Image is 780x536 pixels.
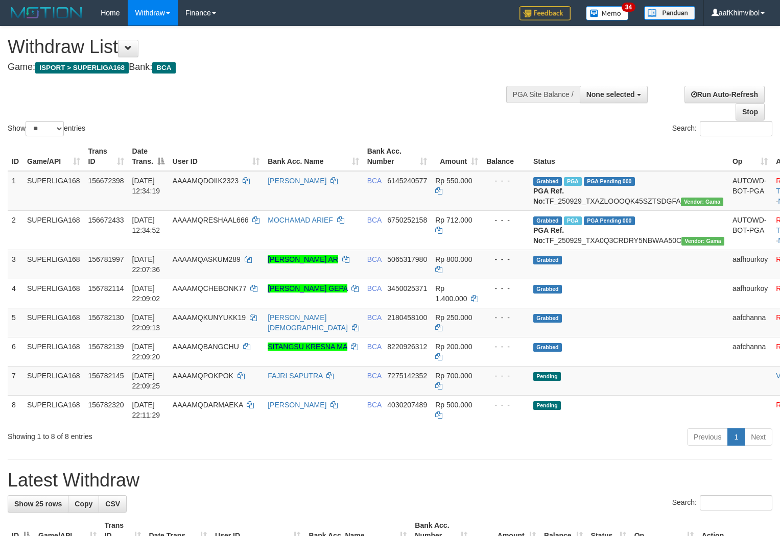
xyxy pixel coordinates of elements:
[173,401,243,409] span: AAAAMQDARMAEKA
[533,372,561,381] span: Pending
[88,216,124,224] span: 156672433
[533,226,564,245] b: PGA Ref. No:
[132,255,160,274] span: [DATE] 22:07:36
[23,142,84,171] th: Game/API: activate to sort column ascending
[173,313,246,322] span: AAAAMQKUNYUKK19
[486,176,525,186] div: - - -
[268,313,348,332] a: [PERSON_NAME][DEMOGRAPHIC_DATA]
[23,395,84,424] td: SUPERLIGA168
[506,86,580,103] div: PGA Site Balance /
[128,142,169,171] th: Date Trans.: activate to sort column descending
[132,401,160,419] span: [DATE] 22:11:29
[533,187,564,205] b: PGA Ref. No:
[728,250,772,279] td: aafhourkoy
[435,343,472,351] span: Rp 200.000
[268,343,347,351] a: SITANGSU KRESNA MA
[8,337,23,366] td: 6
[584,177,635,186] span: PGA Pending
[23,337,84,366] td: SUPERLIGA168
[68,495,99,513] a: Copy
[88,372,124,380] span: 156782145
[8,171,23,211] td: 1
[264,142,363,171] th: Bank Acc. Name: activate to sort column ascending
[88,177,124,185] span: 156672398
[132,216,160,234] span: [DATE] 12:34:52
[26,121,64,136] select: Showentries
[700,121,772,136] input: Search:
[268,284,347,293] a: [PERSON_NAME] GEPA
[728,142,772,171] th: Op: activate to sort column ascending
[533,285,562,294] span: Grabbed
[486,283,525,294] div: - - -
[387,343,427,351] span: Copy 8220926312 to clipboard
[586,90,635,99] span: None selected
[8,395,23,424] td: 8
[482,142,529,171] th: Balance
[580,86,648,103] button: None selected
[529,142,728,171] th: Status
[435,255,472,263] span: Rp 800.000
[35,62,129,74] span: ISPORT > SUPERLIGA168
[728,210,772,250] td: AUTOWD-BOT-PGA
[173,216,249,224] span: AAAAMQRESHAAL666
[8,366,23,395] td: 7
[132,177,160,195] span: [DATE] 12:34:19
[132,372,160,390] span: [DATE] 22:09:25
[533,314,562,323] span: Grabbed
[435,177,472,185] span: Rp 550.000
[435,216,472,224] span: Rp 712.000
[644,6,695,20] img: panduan.png
[727,428,745,446] a: 1
[132,284,160,303] span: [DATE] 22:09:02
[88,401,124,409] span: 156782320
[387,401,427,409] span: Copy 4030207489 to clipboard
[23,210,84,250] td: SUPERLIGA168
[268,372,322,380] a: FAJRI SAPUTRA
[367,284,382,293] span: BCA
[8,210,23,250] td: 2
[105,500,120,508] span: CSV
[8,308,23,337] td: 5
[387,284,427,293] span: Copy 3450025371 to clipboard
[23,171,84,211] td: SUPERLIGA168
[431,142,482,171] th: Amount: activate to sort column ascending
[173,372,233,380] span: AAAAMQPOKPOK
[681,237,724,246] span: Vendor URL: https://trx31.1velocity.biz
[173,343,239,351] span: AAAAMQBANGCHU
[8,121,85,136] label: Show entries
[672,121,772,136] label: Search:
[435,313,472,322] span: Rp 250.000
[8,250,23,279] td: 3
[367,255,382,263] span: BCA
[268,177,326,185] a: [PERSON_NAME]
[152,62,175,74] span: BCA
[728,171,772,211] td: AUTOWD-BOT-PGA
[14,500,62,508] span: Show 25 rows
[363,142,432,171] th: Bank Acc. Number: activate to sort column ascending
[736,103,765,120] a: Stop
[387,177,427,185] span: Copy 6145240577 to clipboard
[8,5,85,20] img: MOTION_logo.png
[564,216,582,225] span: Marked by aafsoycanthlai
[486,254,525,264] div: - - -
[8,37,510,57] h1: Withdraw List
[533,401,561,410] span: Pending
[23,366,84,395] td: SUPERLIGA168
[435,372,472,380] span: Rp 700.000
[367,177,382,185] span: BCA
[529,210,728,250] td: TF_250929_TXA0Q3CRDRY5NBWAA50C
[529,171,728,211] td: TF_250929_TXAZLOOOQK45SZTSDGFA
[622,3,635,12] span: 34
[533,256,562,264] span: Grabbed
[169,142,264,171] th: User ID: activate to sort column ascending
[387,372,427,380] span: Copy 7275142352 to clipboard
[88,313,124,322] span: 156782130
[681,198,724,206] span: Vendor URL: https://trx31.1velocity.biz
[84,142,128,171] th: Trans ID: activate to sort column ascending
[8,427,317,442] div: Showing 1 to 8 of 8 entries
[533,216,562,225] span: Grabbed
[132,313,160,332] span: [DATE] 22:09:13
[435,284,467,303] span: Rp 1.400.000
[367,372,382,380] span: BCA
[486,215,525,225] div: - - -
